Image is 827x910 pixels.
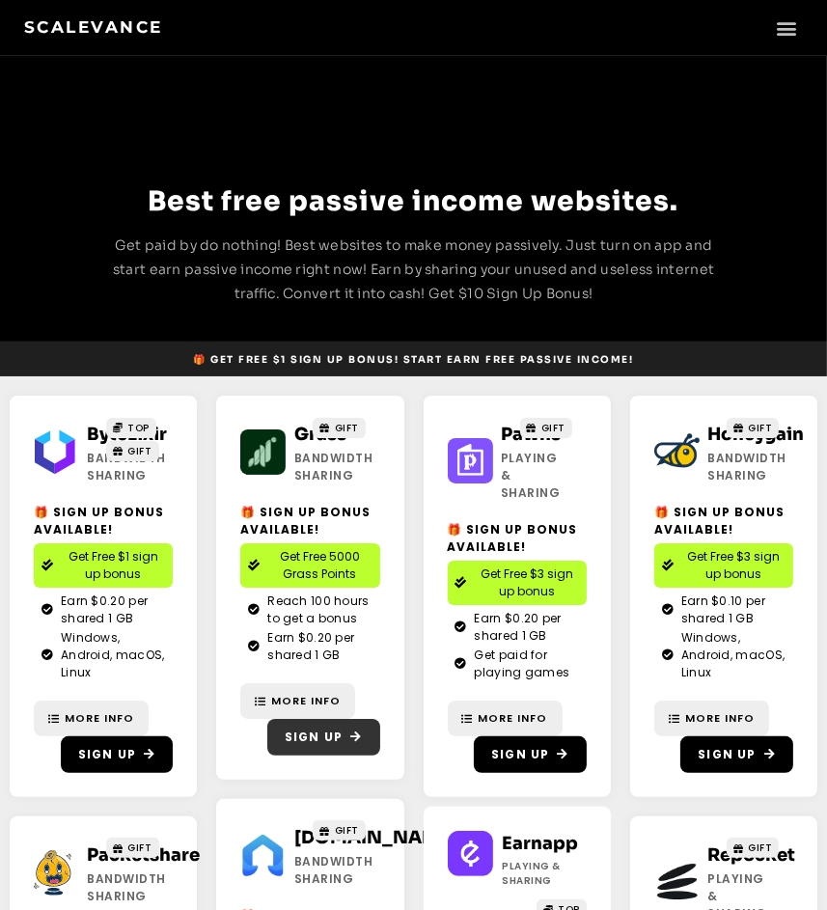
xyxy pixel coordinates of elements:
[474,736,587,773] a: Sign Up
[748,841,772,855] span: GIFT
[61,736,174,773] a: Sign Up
[503,833,579,854] a: Earnapp
[56,593,165,627] span: Earn $0.20 per shared 1 GB
[503,859,569,888] h2: Playing & Sharing
[34,543,173,588] a: Get Free $1 sign up bonus
[654,504,793,538] h2: 🎁 Sign Up Bonus Available!
[448,701,563,736] a: More Info
[335,421,359,435] span: GIFT
[106,441,159,461] a: GIFT
[294,853,309,888] h2: Bandwidth Sharing
[707,844,795,866] a: Repocket
[727,838,780,858] a: GIFT
[34,504,173,538] h2: 🎁 Sign Up Bonus Available!
[698,746,756,763] span: Sign Up
[520,418,573,438] a: GIFT
[87,844,200,866] a: Packetshare
[262,593,372,627] span: Reach 100 hours to get a bonus
[285,729,343,746] span: Sign Up
[681,548,786,583] span: Get Free $3 sign up bonus
[56,629,165,681] span: Windows, Android, macOS, Linux
[448,521,587,556] h2: 🎁 Sign Up Bonus Available!
[87,424,167,445] a: ByteLixir
[294,450,309,484] h2: Bandwidth Sharing
[262,629,372,664] span: Earn $0.20 per shared 1 GB
[313,820,366,841] a: GIFT
[87,870,101,905] h2: Bandwidth Sharing
[87,450,101,484] h2: Bandwidth Sharing
[654,701,769,736] a: More Info
[685,710,755,727] span: More Info
[98,178,730,226] h2: Best free passive income websites.
[61,548,165,583] span: Get Free $1 sign up bonus
[294,827,456,848] a: [DOMAIN_NAME]
[707,424,804,445] a: Honeygain
[479,710,548,727] span: More Info
[475,565,579,600] span: Get Free $3 sign up bonus
[186,347,642,372] a: 🎁 Get Free $1 sign up bonus! Start earn free passive income!
[501,450,515,502] h2: Playing & Sharing
[65,710,134,727] span: More Info
[727,418,780,438] a: GIFT
[267,719,380,756] a: Sign Up
[448,561,587,605] a: Get Free $3 sign up bonus
[313,418,366,438] a: GIFT
[294,424,346,445] a: Grass
[748,421,772,435] span: GIFT
[128,841,152,855] span: GIFT
[541,421,565,435] span: GIFT
[491,746,549,763] span: Sign Up
[194,352,634,367] span: 🎁 Get Free $1 sign up bonus! Start earn free passive income!
[470,647,579,681] span: Get paid for playing games
[78,746,136,763] span: Sign Up
[501,424,561,445] a: Pawns
[98,234,730,306] p: Get paid by do nothing! Best websites to make money passively. Just turn on app and start earn pa...
[128,444,152,458] span: GIFT
[240,504,379,538] h2: 🎁 Sign Up Bonus Available!
[470,610,579,645] span: Earn $0.20 per shared 1 GB
[680,736,793,773] a: Sign Up
[771,12,803,43] div: Menu Toggle
[34,701,149,736] a: More Info
[707,450,722,484] h2: Bandwidth Sharing
[240,543,379,588] a: Get Free 5000 Grass Points
[335,823,359,838] span: GIFT
[654,543,793,588] a: Get Free $3 sign up bonus
[106,838,159,858] a: GIFT
[106,418,156,438] a: TOP
[24,17,163,37] a: Scalevance
[271,693,341,709] span: More Info
[128,421,151,435] span: TOP
[267,548,372,583] span: Get Free 5000 Grass Points
[240,683,355,719] a: More Info
[676,629,786,681] span: Windows, Android, macOS, Linux
[676,593,786,627] span: Earn $0.10 per shared 1 GB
